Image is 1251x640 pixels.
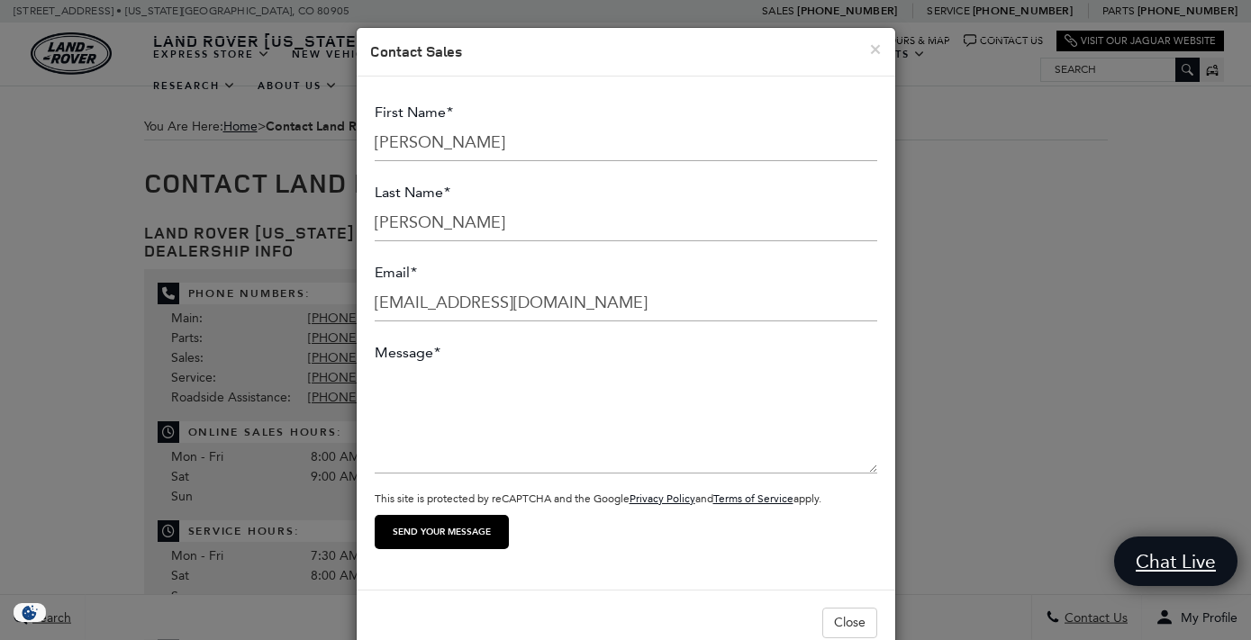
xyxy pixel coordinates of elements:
[375,492,821,505] small: This site is protected by reCAPTCHA and the Google and apply.
[869,36,882,62] span: ×
[869,40,882,59] button: Close
[370,41,882,62] h4: Contact Sales
[375,344,440,361] label: Message
[375,264,417,281] label: Email
[375,125,877,161] input: First Name*
[9,603,50,622] section: Click to Open Cookie Consent Modal
[1114,536,1237,586] a: Chat Live
[375,104,453,121] label: First Name
[9,603,50,622] img: Opt-Out Icon
[822,608,877,638] button: Close
[375,515,509,549] input: Send your message
[375,184,450,201] label: Last Name
[375,365,877,473] textarea: Message*
[375,285,877,321] input: Email*
[1127,549,1225,573] span: Chat Live
[630,492,695,505] a: Privacy Policy
[375,205,877,241] input: Last Name*
[375,95,877,558] form: Contact Us
[713,492,793,505] a: Terms of Service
